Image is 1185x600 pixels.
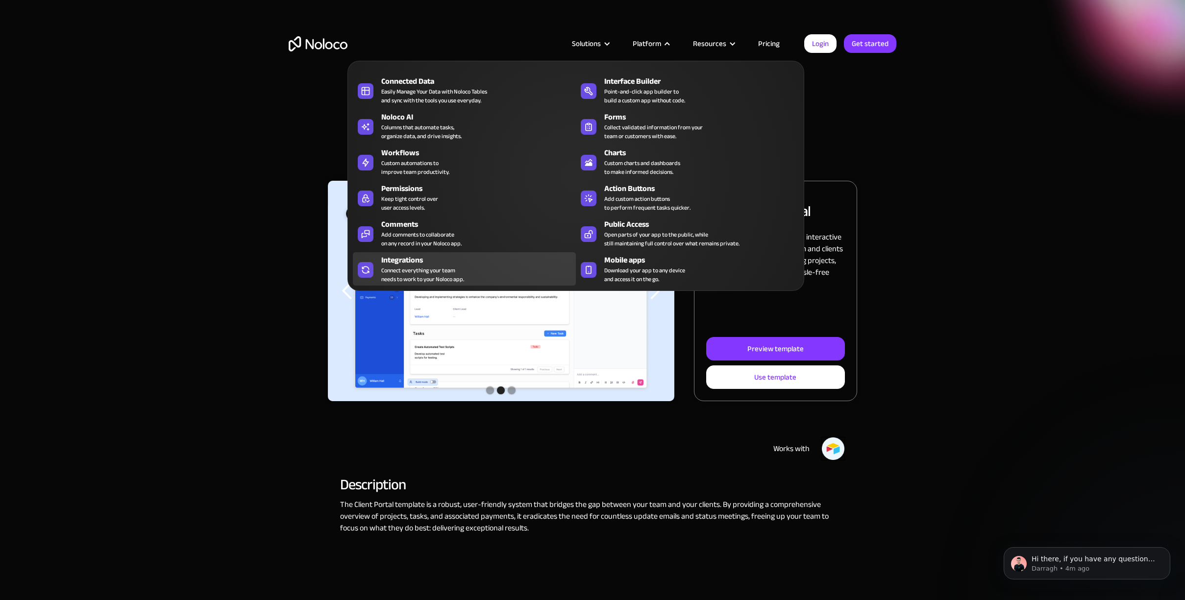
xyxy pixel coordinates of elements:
a: WorkflowsCustom automations toimprove team productivity. [353,145,576,178]
div: Add comments to collaborate on any record in your Noloco app. [381,230,462,248]
div: Permissions [381,183,580,194]
a: Public AccessOpen parts of your app to the public, whilestill maintaining full control over what ... [576,216,799,250]
a: ChartsCustom charts and dashboardsto make informed decisions. [576,145,799,178]
div: Resources [681,37,746,50]
div: Custom automations to improve team productivity. [381,159,449,176]
div: Action Buttons [604,183,803,194]
a: CommentsAdd comments to collaborateon any record in your Noloco app. [353,216,576,250]
p: The Client Portal template is a robust, user-friendly system that bridges the gap between your te... [340,499,845,534]
div: Solutions [560,37,620,50]
div: Columns that automate tasks, organize data, and drive insights. [381,123,462,141]
a: Interface BuilderPoint-and-click app builder tobuild a custom app without code. [576,73,799,107]
iframe: Intercom notifications message [989,527,1185,595]
div: Connected Data [381,75,580,87]
h2: Description [340,480,845,489]
div: carousel [328,181,674,401]
div: Works with [773,443,810,455]
a: Get started [844,34,896,53]
div: previous slide [328,181,367,401]
div: Keep tight control over user access levels. [381,194,438,212]
div: Show slide 2 of 3 [497,386,505,394]
div: Platform [633,37,661,50]
a: Action ButtonsAdd custom action buttonsto perform frequent tasks quicker. [576,181,799,214]
div: Solutions [572,37,601,50]
div: Interface Builder [604,75,803,87]
span: Download your app to any device and access it on the go. [604,266,685,284]
a: Preview template [706,337,845,360]
a: PermissionsKeep tight control overuser access levels. [353,181,576,214]
div: Open parts of your app to the public, while still maintaining full control over what remains priv... [604,230,740,248]
div: Mobile apps [604,254,803,266]
a: FormsCollect validated information from yourteam or customers with ease. [576,109,799,143]
div: Forms [604,111,803,123]
a: IntegrationsConnect everything your teamneeds to work to your Noloco app. [353,252,576,286]
a: Use template [706,365,845,389]
div: 2 of 3 [328,181,674,401]
a: Pricing [746,37,792,50]
div: Integrations [381,254,580,266]
img: Airtable [821,437,845,460]
div: Charts [604,147,803,159]
div: Custom charts and dashboards to make informed decisions. [604,159,680,176]
div: Platform [620,37,681,50]
a: Mobile appsDownload your app to any deviceand access it on the go. [576,252,799,286]
div: Collect validated information from your team or customers with ease. [604,123,703,141]
div: Add custom action buttons to perform frequent tasks quicker. [604,194,691,212]
div: Connect everything your team needs to work to your Noloco app. [381,266,464,284]
div: Comments [381,218,580,230]
div: Show slide 3 of 3 [508,386,516,394]
div: Preview template [747,342,804,355]
div: Point-and-click app builder to build a custom app without code. [604,87,685,105]
div: Use template [754,371,796,384]
a: Connected DataEasily Manage Your Data with Noloco Tablesand sync with the tools you use everyday. [353,73,576,107]
div: Noloco AI [381,111,580,123]
a: Login [804,34,837,53]
a: home [289,36,347,51]
div: Easily Manage Your Data with Noloco Tables and sync with the tools you use everyday. [381,87,487,105]
p: ‍ [340,544,845,555]
a: Noloco AIColumns that automate tasks,organize data, and drive insights. [353,109,576,143]
div: Resources [693,37,726,50]
nav: Platform [347,47,804,291]
div: Show slide 1 of 3 [486,386,494,394]
div: Workflows [381,147,580,159]
div: Public Access [604,218,803,230]
div: next slide [635,181,674,401]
